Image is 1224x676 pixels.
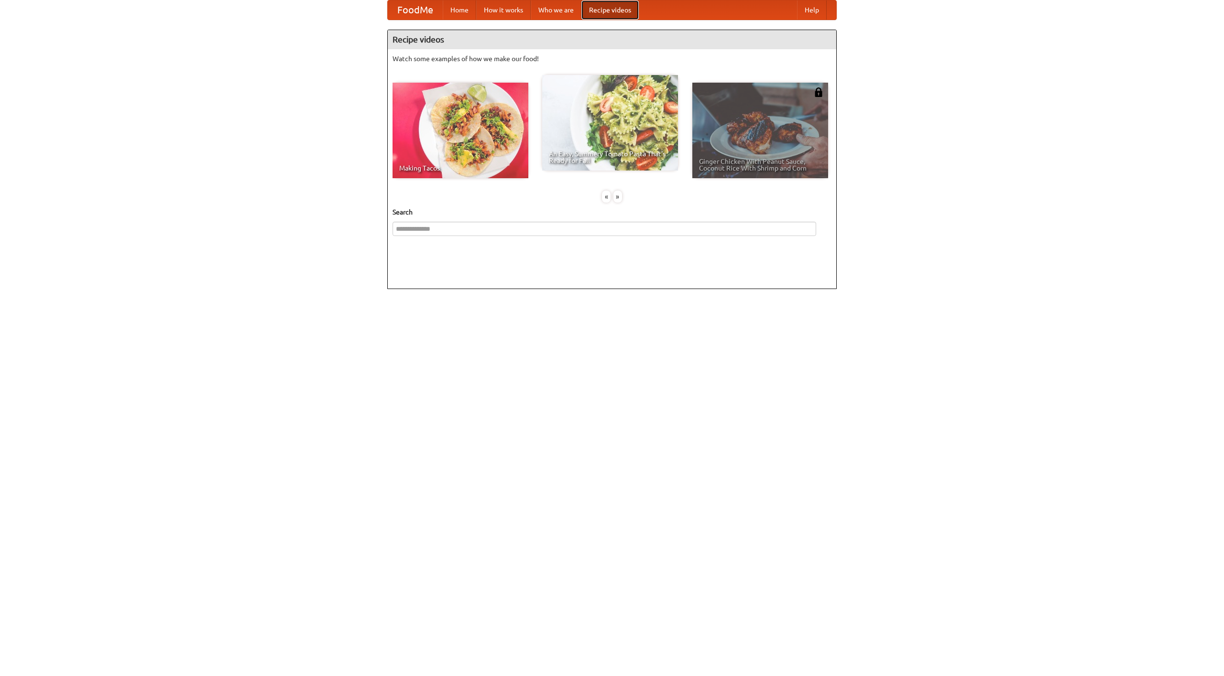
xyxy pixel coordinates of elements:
h5: Search [393,207,831,217]
a: Recipe videos [581,0,639,20]
a: Home [443,0,476,20]
div: « [602,191,611,203]
a: Who we are [531,0,581,20]
p: Watch some examples of how we make our food! [393,54,831,64]
img: 483408.png [814,87,823,97]
a: An Easy, Summery Tomato Pasta That's Ready for Fall [542,75,678,171]
a: How it works [476,0,531,20]
span: An Easy, Summery Tomato Pasta That's Ready for Fall [549,150,671,164]
h4: Recipe videos [388,30,836,49]
a: Making Tacos [393,83,528,178]
span: Making Tacos [399,165,522,172]
a: Help [797,0,827,20]
div: » [613,191,622,203]
a: FoodMe [388,0,443,20]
